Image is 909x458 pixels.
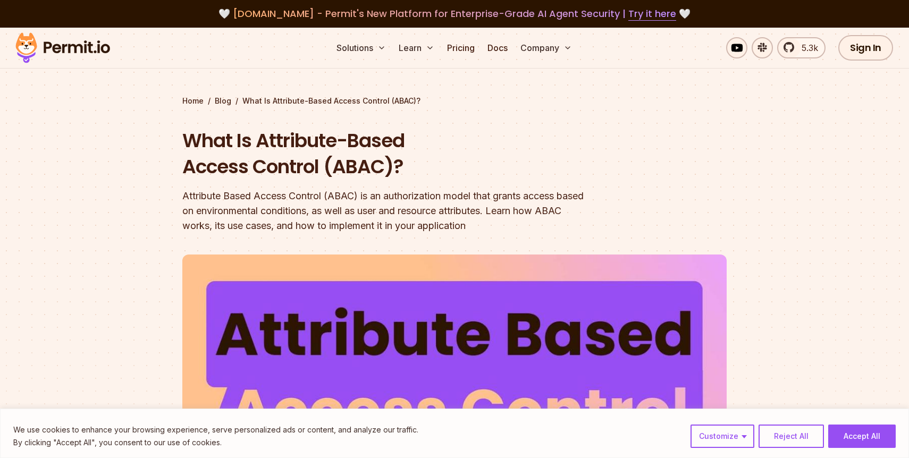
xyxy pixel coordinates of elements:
a: Sign In [838,35,893,61]
a: Home [182,96,204,106]
a: Pricing [443,37,479,58]
a: Blog [215,96,231,106]
span: 5.3k [795,41,818,54]
button: Accept All [828,425,896,448]
button: Solutions [332,37,390,58]
p: By clicking "Accept All", you consent to our use of cookies. [13,436,418,449]
div: Attribute Based Access Control (ABAC) is an authorization model that grants access based on envir... [182,189,591,233]
a: Try it here [628,7,676,21]
div: 🤍 🤍 [26,6,883,21]
button: Reject All [759,425,824,448]
button: Company [516,37,576,58]
p: We use cookies to enhance your browsing experience, serve personalized ads or content, and analyz... [13,423,418,436]
div: / / [182,96,727,106]
h1: What Is Attribute-Based Access Control (ABAC)? [182,128,591,180]
span: [DOMAIN_NAME] - Permit's New Platform for Enterprise-Grade AI Agent Security | [233,7,676,20]
button: Learn [394,37,439,58]
button: Customize [691,425,754,448]
a: Docs [483,37,512,58]
a: 5.3k [777,37,826,58]
img: Permit logo [11,30,115,66]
